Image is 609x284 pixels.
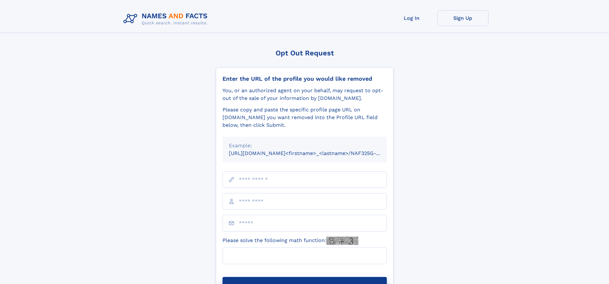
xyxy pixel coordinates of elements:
[216,49,394,57] div: Opt Out Request
[229,150,399,156] small: [URL][DOMAIN_NAME]<firstname>_<lastname>/NAF325G-xxxxxxxx
[229,142,380,150] div: Example:
[223,87,387,102] div: You, or an authorized agent on your behalf, may request to opt-out of the sale of your informatio...
[223,237,358,245] label: Please solve the following math function:
[223,75,387,82] div: Enter the URL of the profile you would like removed
[121,10,213,28] img: Logo Names and Facts
[386,10,437,26] a: Log In
[437,10,488,26] a: Sign Up
[223,106,387,129] div: Please copy and paste the specific profile page URL on [DOMAIN_NAME] you want removed into the Pr...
